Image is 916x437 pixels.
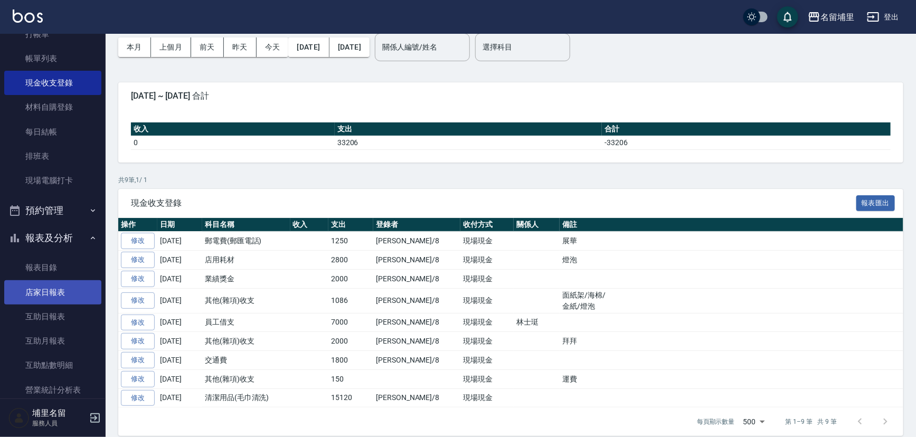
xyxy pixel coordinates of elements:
button: 前天 [191,37,224,57]
td: [PERSON_NAME]/8 [373,288,460,313]
a: 修改 [121,333,155,349]
a: 材料自購登錄 [4,95,101,119]
a: 帳單列表 [4,46,101,71]
td: [PERSON_NAME]/8 [373,332,460,351]
td: [DATE] [157,351,202,370]
div: 500 [739,407,769,436]
td: 0 [131,136,335,149]
div: 名留埔里 [820,11,854,24]
img: Person [8,407,30,429]
a: 現金收支登錄 [4,71,101,95]
td: 運費 [560,369,903,388]
a: 每日結帳 [4,120,101,144]
button: 上個月 [151,37,191,57]
a: 修改 [121,233,155,249]
a: 互助月報表 [4,329,101,353]
td: 1250 [328,232,373,251]
button: [DATE] [288,37,329,57]
th: 科目名稱 [202,218,290,232]
th: 日期 [157,218,202,232]
td: [DATE] [157,332,202,351]
td: 清潔用品(毛巾清洗) [202,388,290,407]
td: [PERSON_NAME]/8 [373,269,460,288]
a: 店家日報表 [4,280,101,305]
td: 2800 [328,251,373,270]
p: 服務人員 [32,419,86,428]
td: 33206 [335,136,602,149]
th: 關係人 [514,218,560,232]
td: [DATE] [157,288,202,313]
td: [PERSON_NAME]/8 [373,388,460,407]
td: 交通費 [202,351,290,370]
td: 其他(雜項)收支 [202,332,290,351]
a: 現場電腦打卡 [4,168,101,193]
button: 本月 [118,37,151,57]
td: [PERSON_NAME]/8 [373,313,460,332]
a: 修改 [121,390,155,406]
img: Logo [13,9,43,23]
span: [DATE] ~ [DATE] 合計 [131,91,891,101]
td: 現場現金 [460,288,514,313]
button: 報表匯出 [856,195,895,212]
th: 支出 [328,218,373,232]
th: 支出 [335,122,602,136]
th: 備註 [560,218,903,232]
button: [DATE] [329,37,370,57]
td: 燈泡 [560,251,903,270]
td: 15120 [328,388,373,407]
td: 1086 [328,288,373,313]
button: save [777,6,798,27]
td: 拜拜 [560,332,903,351]
a: 報表匯出 [856,197,895,207]
td: 展華 [560,232,903,251]
button: 報表及分析 [4,224,101,252]
th: 操作 [118,218,157,232]
button: 預約管理 [4,197,101,224]
td: 現場現金 [460,351,514,370]
td: 2000 [328,332,373,351]
td: [PERSON_NAME]/8 [373,351,460,370]
td: [DATE] [157,313,202,332]
td: 7000 [328,313,373,332]
a: 修改 [121,371,155,387]
a: 報表目錄 [4,255,101,280]
td: 員工借支 [202,313,290,332]
td: [DATE] [157,232,202,251]
td: 現場現金 [460,388,514,407]
td: 現場現金 [460,251,514,270]
td: [PERSON_NAME]/8 [373,251,460,270]
a: 修改 [121,271,155,287]
a: 修改 [121,315,155,331]
th: 收入 [290,218,329,232]
span: 現金收支登錄 [131,198,856,208]
p: 共 9 筆, 1 / 1 [118,175,903,185]
a: 排班表 [4,144,101,168]
td: [DATE] [157,251,202,270]
td: 業績獎金 [202,269,290,288]
td: [PERSON_NAME]/8 [373,232,460,251]
td: [DATE] [157,388,202,407]
td: 現場現金 [460,232,514,251]
td: -33206 [602,136,891,149]
a: 營業統計分析表 [4,378,101,402]
td: 郵電費(郵匯電話) [202,232,290,251]
button: 登出 [863,7,903,27]
button: 今天 [257,37,289,57]
td: 其他(雜項)收支 [202,288,290,313]
a: 修改 [121,352,155,368]
td: [DATE] [157,369,202,388]
th: 登錄者 [373,218,460,232]
td: 其他(雜項)收支 [202,369,290,388]
a: 互助日報表 [4,305,101,329]
th: 收入 [131,122,335,136]
td: 面紙架/海棉/ 金紙/燈泡 [560,288,903,313]
p: 每頁顯示數量 [697,417,735,426]
td: 現場現金 [460,313,514,332]
td: 店用耗材 [202,251,290,270]
td: 現場現金 [460,269,514,288]
td: 2000 [328,269,373,288]
th: 合計 [602,122,891,136]
a: 修改 [121,292,155,309]
td: [DATE] [157,269,202,288]
a: 修改 [121,252,155,268]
